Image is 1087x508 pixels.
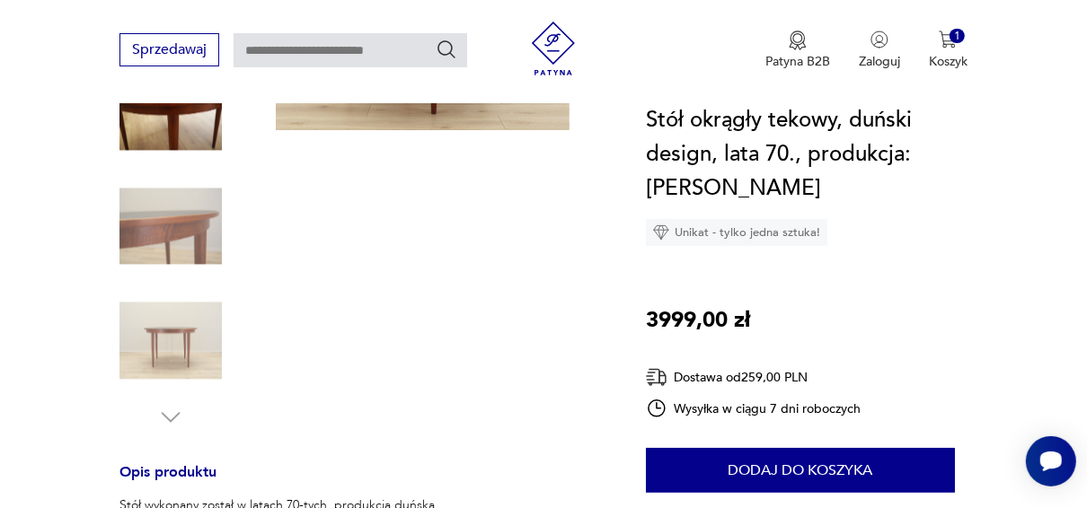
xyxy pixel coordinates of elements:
[929,53,968,70] p: Koszyk
[929,31,968,70] button: 1Koszyk
[119,61,222,163] img: Zdjęcie produktu Stół okrągły tekowy, duński design, lata 70., produkcja: Dania
[119,33,219,66] button: Sprzedawaj
[1026,436,1076,486] iframe: Smartsupp widget button
[119,175,222,277] img: Zdjęcie produktu Stół okrągły tekowy, duński design, lata 70., produkcja: Dania
[526,22,580,75] img: Patyna - sklep z meblami i dekoracjami vintage
[646,103,985,206] h1: Stół okrągły tekowy, duński design, lata 70., produkcja: [PERSON_NAME]
[646,366,667,389] img: Ikona dostawy
[765,31,830,70] a: Ikona medaluPatyna B2B
[646,366,862,389] div: Dostawa od 259,00 PLN
[789,31,807,50] img: Ikona medalu
[765,31,830,70] button: Patyna B2B
[119,45,219,57] a: Sprzedawaj
[870,31,888,48] img: Ikonka użytkownika
[653,224,669,241] img: Ikona diamentu
[950,29,965,44] div: 1
[646,303,750,337] p: 3999,00 zł
[939,31,957,48] img: Ikona koszyka
[119,467,603,496] h3: Opis produktu
[436,39,457,60] button: Szukaj
[646,219,827,246] div: Unikat - tylko jedna sztuka!
[646,398,862,419] div: Wysyłka w ciągu 7 dni roboczych
[859,53,900,70] p: Zaloguj
[859,31,900,70] button: Zaloguj
[765,53,830,70] p: Patyna B2B
[646,448,955,493] button: Dodaj do koszyka
[119,290,222,392] img: Zdjęcie produktu Stół okrągły tekowy, duński design, lata 70., produkcja: Dania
